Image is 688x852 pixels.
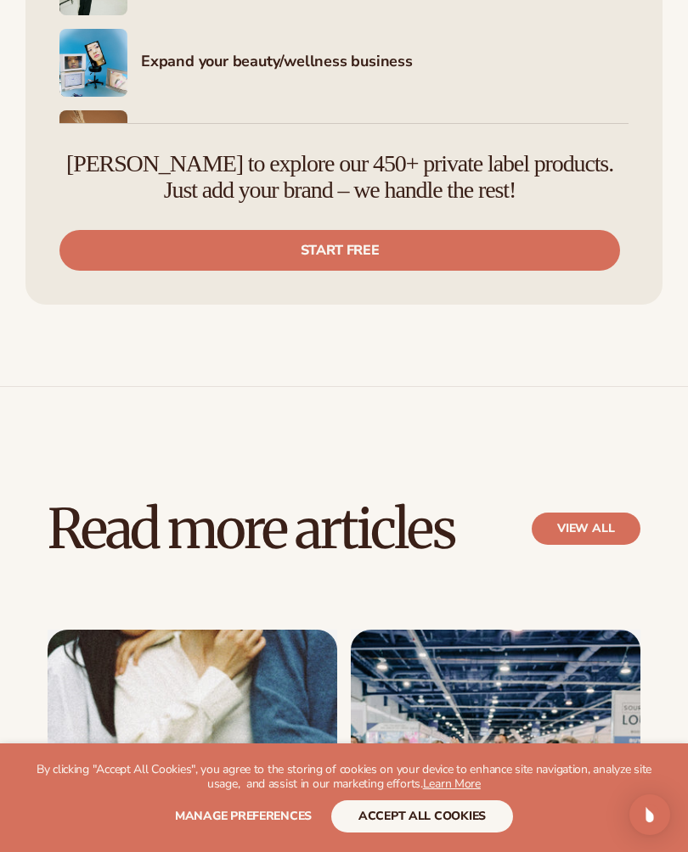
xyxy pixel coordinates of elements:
p: By clicking "Accept All Cookies", you agree to the storing of cookies on your device to enhance s... [34,763,654,792]
a: Shopify Image 7 Expand your beauty/wellness business [59,29,629,97]
a: view all [532,513,640,545]
h2: Read more articles [48,501,454,558]
a: Shopify Image 8 Mastering ecommerce: Boost your beauty and wellness sales [59,110,629,178]
button: Manage preferences [175,800,312,832]
a: Learn More [423,776,481,792]
h4: Expand your beauty/wellness business [141,52,459,73]
div: Open Intercom Messenger [629,794,670,835]
img: Shopify Image 7 [59,29,127,97]
button: accept all cookies [331,800,513,832]
a: Start free [59,230,620,271]
span: Manage preferences [175,808,312,824]
img: Shopify Image 8 [59,110,127,178]
h4: [PERSON_NAME] to explore our 450+ private label products. Just add your brand – we handle the rest! [59,151,620,204]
